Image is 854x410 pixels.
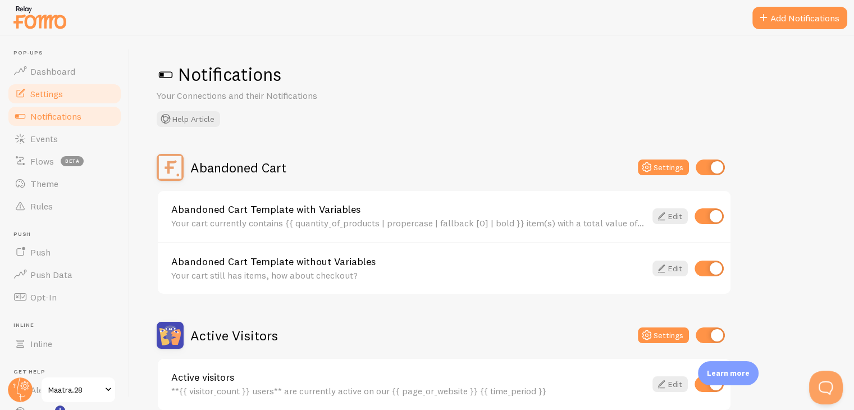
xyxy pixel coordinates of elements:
[30,291,57,303] span: Opt-In
[13,368,122,376] span: Get Help
[7,286,122,308] a: Opt-In
[30,178,58,189] span: Theme
[30,66,75,77] span: Dashboard
[652,261,688,276] a: Edit
[171,204,646,215] a: Abandoned Cart Template with Variables
[30,338,52,349] span: Inline
[171,386,646,396] div: **{{ visitor_count }} users** are currently active on our {{ page_or_website }} {{ time_period }}
[30,201,53,212] span: Rules
[698,361,759,385] div: Learn more
[157,322,184,349] img: Active Visitors
[30,269,72,280] span: Push Data
[638,160,689,175] button: Settings
[30,111,81,122] span: Notifications
[7,263,122,286] a: Push Data
[652,376,688,392] a: Edit
[652,208,688,224] a: Edit
[40,376,116,403] a: Maatra.28
[7,332,122,355] a: Inline
[7,241,122,263] a: Push
[13,322,122,329] span: Inline
[190,327,278,344] h2: Active Visitors
[48,383,102,397] span: Maatra.28
[12,3,68,31] img: fomo-relay-logo-orange.svg
[7,172,122,195] a: Theme
[30,133,58,144] span: Events
[7,150,122,172] a: Flows beta
[190,159,286,176] h2: Abandoned Cart
[157,89,426,102] p: Your Connections and their Notifications
[13,231,122,238] span: Push
[638,327,689,343] button: Settings
[30,156,54,167] span: Flows
[171,218,646,228] div: Your cart currently contains {{ quantity_of_products | propercase | fallback [0] | bold }} item(s...
[707,368,750,379] p: Learn more
[30,88,63,99] span: Settings
[13,49,122,57] span: Pop-ups
[171,257,646,267] a: Abandoned Cart Template without Variables
[157,111,220,127] button: Help Article
[171,270,646,280] div: Your cart still has items, how about checkout?
[7,60,122,83] a: Dashboard
[7,83,122,105] a: Settings
[157,63,827,86] h1: Notifications
[30,247,51,258] span: Push
[171,372,646,382] a: Active visitors
[7,105,122,127] a: Notifications
[157,154,184,181] img: Abandoned Cart
[7,195,122,217] a: Rules
[7,127,122,150] a: Events
[809,371,843,404] iframe: Help Scout Beacon - Open
[61,156,84,166] span: beta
